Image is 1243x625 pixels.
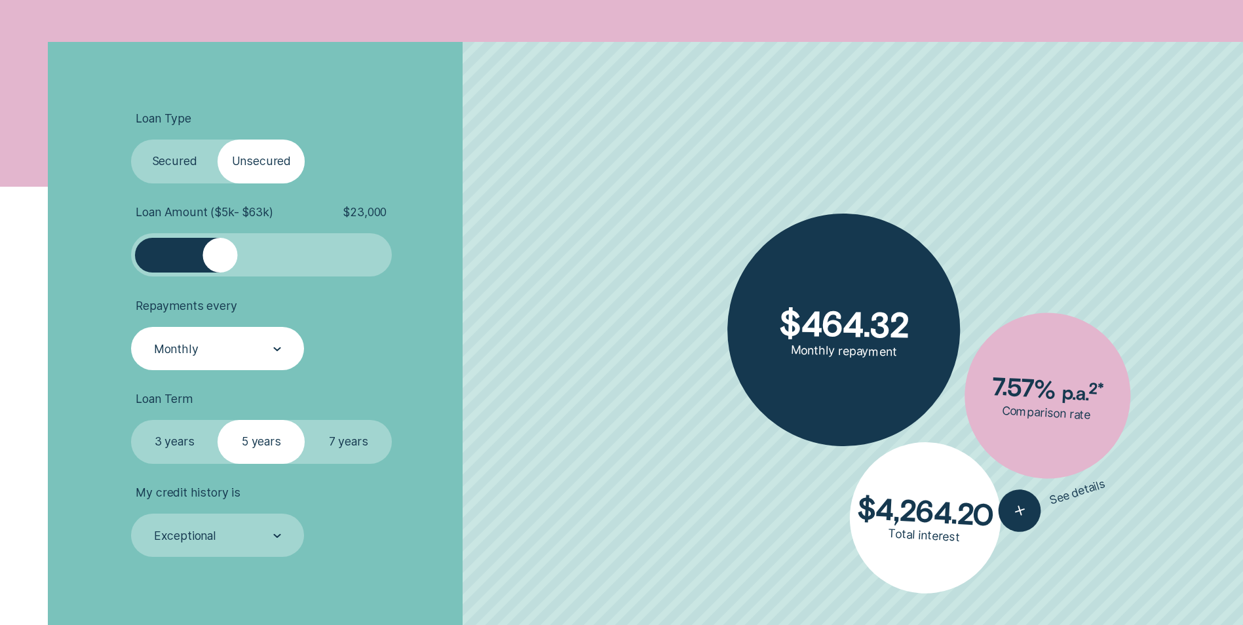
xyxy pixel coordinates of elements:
[218,140,305,183] label: Unsecured
[136,299,237,313] span: Repayments every
[218,420,305,463] label: 5 years
[131,420,218,463] label: 3 years
[136,111,191,126] span: Loan Type
[136,392,193,406] span: Loan Term
[305,420,392,463] label: 7 years
[993,463,1111,537] button: See details
[131,140,218,183] label: Secured
[1048,476,1107,508] span: See details
[154,342,199,356] div: Monthly
[136,205,273,219] span: Loan Amount ( $5k - $63k )
[343,205,387,219] span: $ 23,000
[154,529,216,543] div: Exceptional
[136,485,240,500] span: My credit history is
